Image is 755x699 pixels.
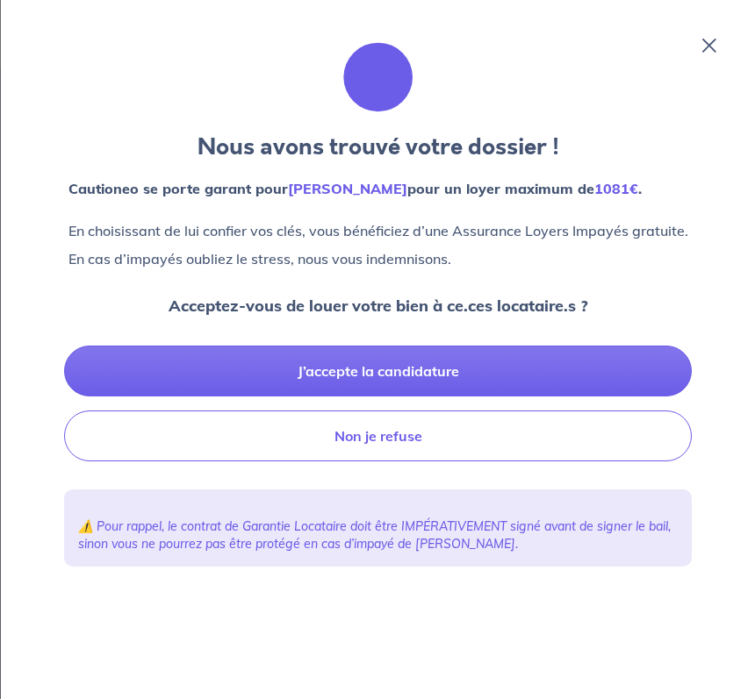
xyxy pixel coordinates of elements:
[288,180,407,197] em: [PERSON_NAME]
[68,217,688,273] p: En choisissant de lui confier vos clés, vous bénéficiez d’une Assurance Loyers Impayés gratuite. ...
[169,296,588,316] strong: Acceptez-vous de louer votre bien à ce.ces locataire.s ?
[198,131,559,163] strong: Nous avons trouvé votre dossier !
[64,346,692,396] button: J’accepte la candidature
[343,42,413,112] img: illu_folder.svg
[594,180,638,197] em: 1081€
[68,180,642,197] strong: Cautioneo se porte garant pour pour un loyer maximum de .
[64,410,692,461] button: Non je refuse
[78,517,678,553] p: ⚠️ Pour rappel, le contrat de Garantie Locataire doit être IMPÉRATIVEMENT signé avant de signer l...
